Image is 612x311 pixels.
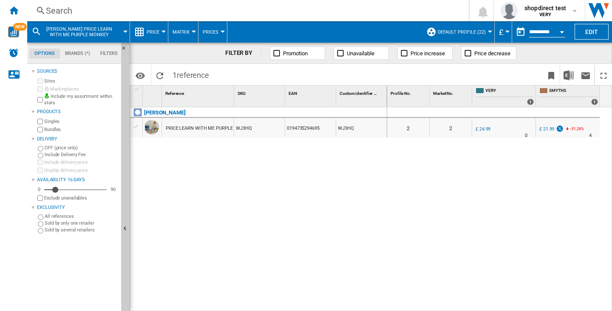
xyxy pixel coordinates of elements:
[45,220,118,226] label: Sold by only one retailer
[173,21,194,43] button: Matrix
[165,91,184,96] span: Reference
[397,46,453,60] button: Price increase
[44,78,118,84] label: Sites
[236,86,285,99] div: SKU Sort None
[13,23,27,31] span: NEW
[539,12,551,17] b: VERY
[525,131,527,140] div: Delivery Time : 0 day
[44,167,118,174] label: Display delivery price
[283,50,308,57] span: Promotion
[287,86,336,99] div: EAN Sort None
[538,125,564,134] div: £ 21.99
[37,108,118,115] div: Products
[37,136,118,143] div: Delivery
[37,160,43,165] input: Include delivery price
[45,26,113,37] span: FISHER PRICE LEARN WITH ME PURPLE MONKEY
[177,71,209,80] span: reference
[461,46,516,60] button: Price decrease
[430,118,472,137] div: 2
[132,68,149,83] button: Options
[564,70,574,80] img: excel-24x24.png
[287,86,336,99] div: Sort None
[38,228,43,234] input: Sold by several retailers
[45,227,118,233] label: Sold by several retailers
[95,49,123,59] md-tab-item: Filters
[134,21,164,43] div: Price
[44,159,118,165] label: Include delivery price
[31,21,125,43] div: [PERSON_NAME] PRICE LEARN WITH ME PURPLE MONKEY
[60,49,95,59] md-tab-item: Brands (*)
[203,29,218,35] span: Prices
[438,29,486,35] span: Default profile (22)
[38,153,43,158] input: Include Delivery Fee
[37,195,43,201] input: Display delivery price
[173,29,190,35] span: Matrix
[37,168,43,173] input: Display delivery price
[147,29,159,35] span: Price
[45,21,122,43] button: [PERSON_NAME] PRICE LEARN WITH ME PURPLE MONKEY
[340,91,373,96] span: Custom identifier
[411,50,445,57] span: Price increase
[549,88,598,95] span: SMYTHS
[151,65,168,85] button: Reload
[387,118,429,137] div: 2
[499,21,507,43] button: £
[37,204,118,211] div: Exclusivity
[591,99,598,105] div: 1 offers sold by SMYTHS
[524,4,566,12] span: shopdirect test
[37,119,43,124] input: Singles
[164,86,234,99] div: Sort None
[144,108,186,118] div: Click to filter on that brand
[476,126,490,132] div: £ 24.99
[45,145,118,151] label: OFF (price only)
[37,68,118,75] div: Sources
[38,214,43,220] input: All references
[336,118,387,137] div: WJ3HQ
[338,86,387,99] div: Custom identifier Sort None
[44,195,118,201] label: Exclude unavailables
[45,213,118,220] label: All references
[121,43,131,58] button: Hide
[37,78,43,84] input: Sites
[527,99,534,105] div: 1 offers sold by VERY
[44,86,118,92] label: Marketplaces
[485,88,534,95] span: VERY
[338,86,387,99] div: Sort None
[45,151,118,158] label: Include Delivery Fee
[555,125,564,132] img: promotionV3.png
[334,46,389,60] button: Unavailable
[37,127,43,132] input: Bundles
[203,21,223,43] button: Prices
[433,91,453,96] span: Market No.
[44,93,49,98] img: mysite-bg-18x18.png
[431,86,472,99] div: Market No. Sort None
[554,23,569,38] button: Open calendar
[270,46,325,60] button: Promotion
[426,21,490,43] div: Default profile (22)
[474,125,490,134] div: £ 24.99
[495,21,512,43] md-menu: Currency
[538,86,600,107] div: SMYTHS 1 offers sold by SMYTHS
[539,126,554,132] div: £ 21.99
[595,65,612,85] button: Maximize
[577,65,594,85] button: Send this report by email
[147,21,164,43] button: Price
[289,91,297,96] span: EAN
[389,86,429,99] div: Sort None
[144,86,161,99] div: Sort None
[36,186,42,193] div: 0
[474,86,535,107] div: VERY 1 offers sold by VERY
[37,94,43,105] input: Include my assortment within stats
[575,24,609,40] button: Edit
[560,65,577,85] button: Download in Excel
[234,118,285,137] div: WJ3HQ
[285,118,336,137] div: 0194735294695
[570,126,581,131] span: -31.26
[166,119,253,138] div: PRICE LEARN WITH ME PURPLE MONKEY
[499,28,503,37] span: £
[438,21,490,43] button: Default profile (22)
